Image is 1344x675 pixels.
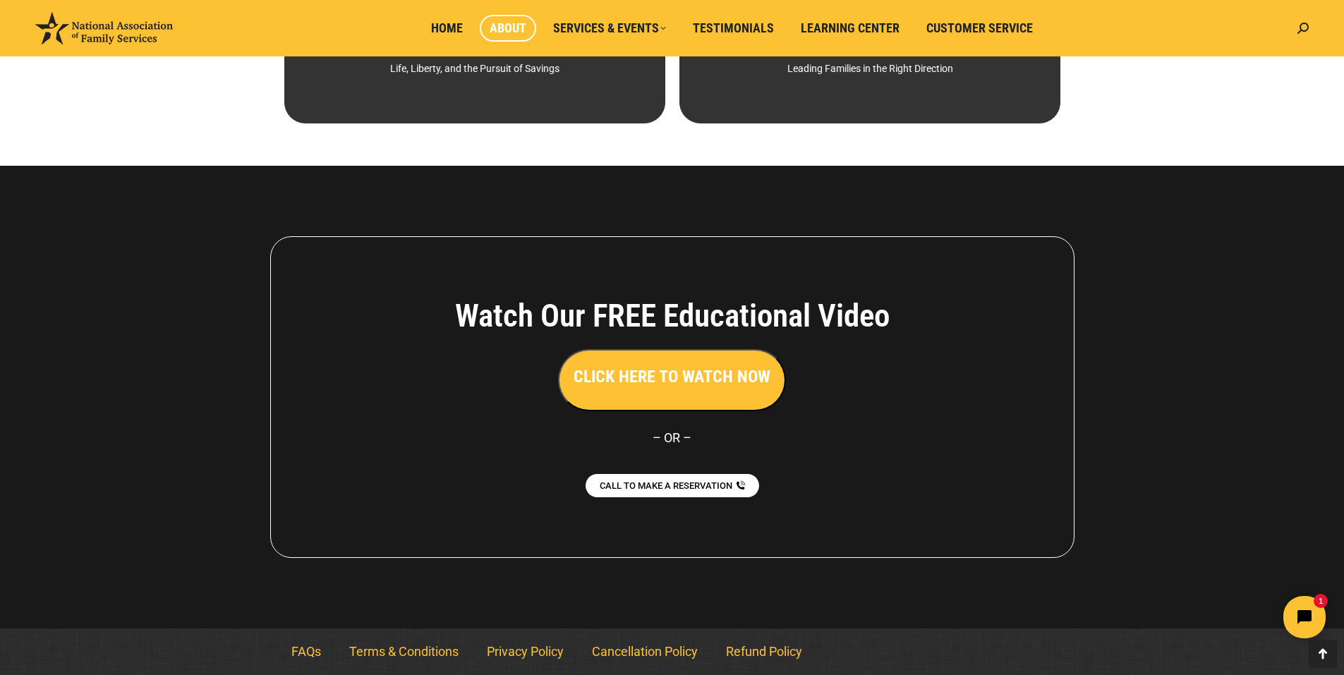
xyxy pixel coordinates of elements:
[653,430,691,445] span: – OR –
[377,297,968,335] h4: Watch Our FREE Educational Video
[916,15,1043,42] a: Customer Service
[277,636,1067,668] nav: Menu
[801,20,900,36] span: Learning Center
[473,636,578,668] a: Privacy Policy
[490,20,526,36] span: About
[558,349,786,411] button: CLICK HERE TO WATCH NOW
[926,20,1033,36] span: Customer Service
[277,636,335,668] a: FAQs
[600,481,732,490] span: CALL TO MAKE A RESERVATION
[791,15,909,42] a: Learning Center
[558,370,786,385] a: CLICK HERE TO WATCH NOW
[308,56,640,81] div: Life, Liberty, and the Pursuit of Savings
[683,15,784,42] a: Testimonials
[335,636,473,668] a: Terms & Conditions
[586,474,759,497] a: CALL TO MAKE A RESERVATION
[693,20,774,36] span: Testimonials
[431,20,463,36] span: Home
[712,636,816,668] a: Refund Policy
[480,15,536,42] a: About
[574,365,770,389] h3: CLICK HERE TO WATCH NOW
[578,636,712,668] a: Cancellation Policy
[1095,584,1338,650] iframe: Tidio Chat
[703,56,1035,81] div: Leading Families in the Right Direction
[35,12,173,44] img: National Association of Family Services
[421,15,473,42] a: Home
[553,20,666,36] span: Services & Events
